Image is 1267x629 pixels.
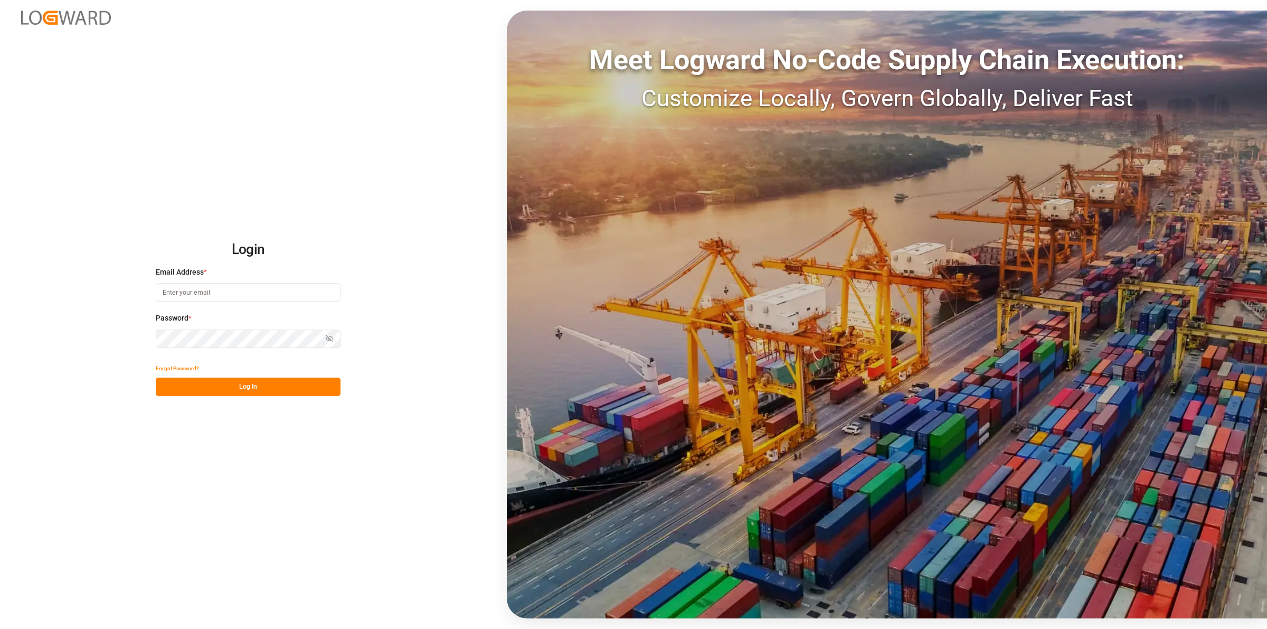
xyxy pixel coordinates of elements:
div: Meet Logward No-Code Supply Chain Execution: [507,40,1267,81]
input: Enter your email [156,283,341,302]
button: Log In [156,378,341,396]
h2: Login [156,233,341,267]
div: Customize Locally, Govern Globally, Deliver Fast [507,81,1267,116]
span: Email Address [156,267,204,278]
span: Password [156,313,188,324]
img: Logward_new_orange.png [21,11,111,25]
button: Forgot Password? [156,359,199,378]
